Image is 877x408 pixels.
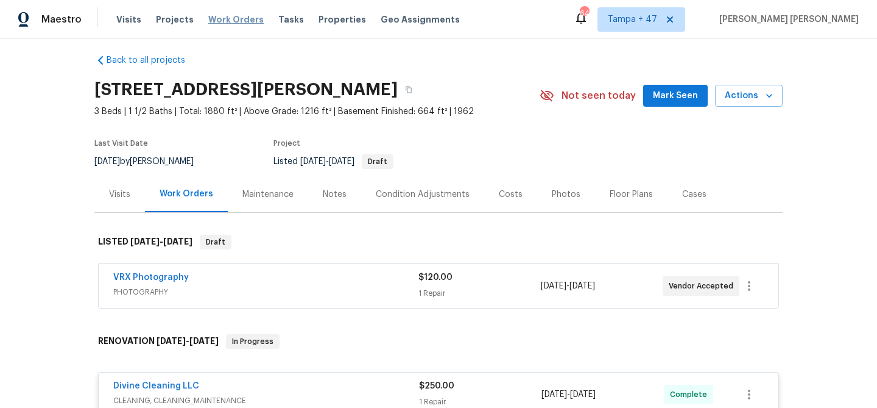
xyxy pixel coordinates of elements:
[398,79,420,101] button: Copy Address
[94,157,120,166] span: [DATE]
[552,188,580,201] div: Photos
[300,157,354,166] span: -
[273,140,300,147] span: Project
[273,157,393,166] span: Listed
[363,158,392,165] span: Draft
[113,273,189,282] a: VRX Photography
[163,237,192,246] span: [DATE]
[157,337,186,345] span: [DATE]
[541,282,566,290] span: [DATE]
[418,287,540,299] div: 1 Repair
[715,85,783,107] button: Actions
[541,388,596,401] span: -
[156,13,194,26] span: Projects
[113,286,418,298] span: PHOTOGRAPHY
[541,390,567,399] span: [DATE]
[643,85,708,107] button: Mark Seen
[682,188,706,201] div: Cases
[419,396,541,408] div: 1 Repair
[98,334,219,349] h6: RENOVATION
[130,237,192,246] span: -
[94,223,783,262] div: LISTED [DATE]-[DATE]Draft
[669,280,738,292] span: Vendor Accepted
[116,13,141,26] span: Visits
[227,335,278,348] span: In Progress
[98,235,192,249] h6: LISTED
[499,188,523,201] div: Costs
[541,280,595,292] span: -
[329,157,354,166] span: [DATE]
[109,188,130,201] div: Visits
[376,188,470,201] div: Condition Adjustments
[113,395,419,407] span: CLEANING, CLEANING_MAINTENANCE
[725,88,773,104] span: Actions
[94,54,211,66] a: Back to all projects
[381,13,460,26] span: Geo Assignments
[418,273,453,282] span: $120.00
[419,382,454,390] span: $250.00
[201,236,230,248] span: Draft
[160,188,213,200] div: Work Orders
[189,337,219,345] span: [DATE]
[130,237,160,246] span: [DATE]
[569,282,595,290] span: [DATE]
[653,88,698,104] span: Mark Seen
[562,90,636,102] span: Not seen today
[94,84,398,96] h2: [STREET_ADDRESS][PERSON_NAME]
[113,382,199,390] a: Divine Cleaning LLC
[580,7,588,20] div: 644
[610,188,653,201] div: Floor Plans
[319,13,366,26] span: Properties
[94,106,540,118] span: 3 Beds | 1 1/2 Baths | Total: 1880 ft² | Above Grade: 1216 ft² | Basement Finished: 664 ft² | 1962
[300,157,326,166] span: [DATE]
[608,13,657,26] span: Tampa + 47
[570,390,596,399] span: [DATE]
[157,337,219,345] span: -
[278,15,304,24] span: Tasks
[94,154,208,169] div: by [PERSON_NAME]
[670,388,712,401] span: Complete
[208,13,264,26] span: Work Orders
[94,140,148,147] span: Last Visit Date
[94,322,783,361] div: RENOVATION [DATE]-[DATE]In Progress
[323,188,347,201] div: Notes
[242,188,294,201] div: Maintenance
[41,13,82,26] span: Maestro
[714,13,859,26] span: [PERSON_NAME] [PERSON_NAME]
